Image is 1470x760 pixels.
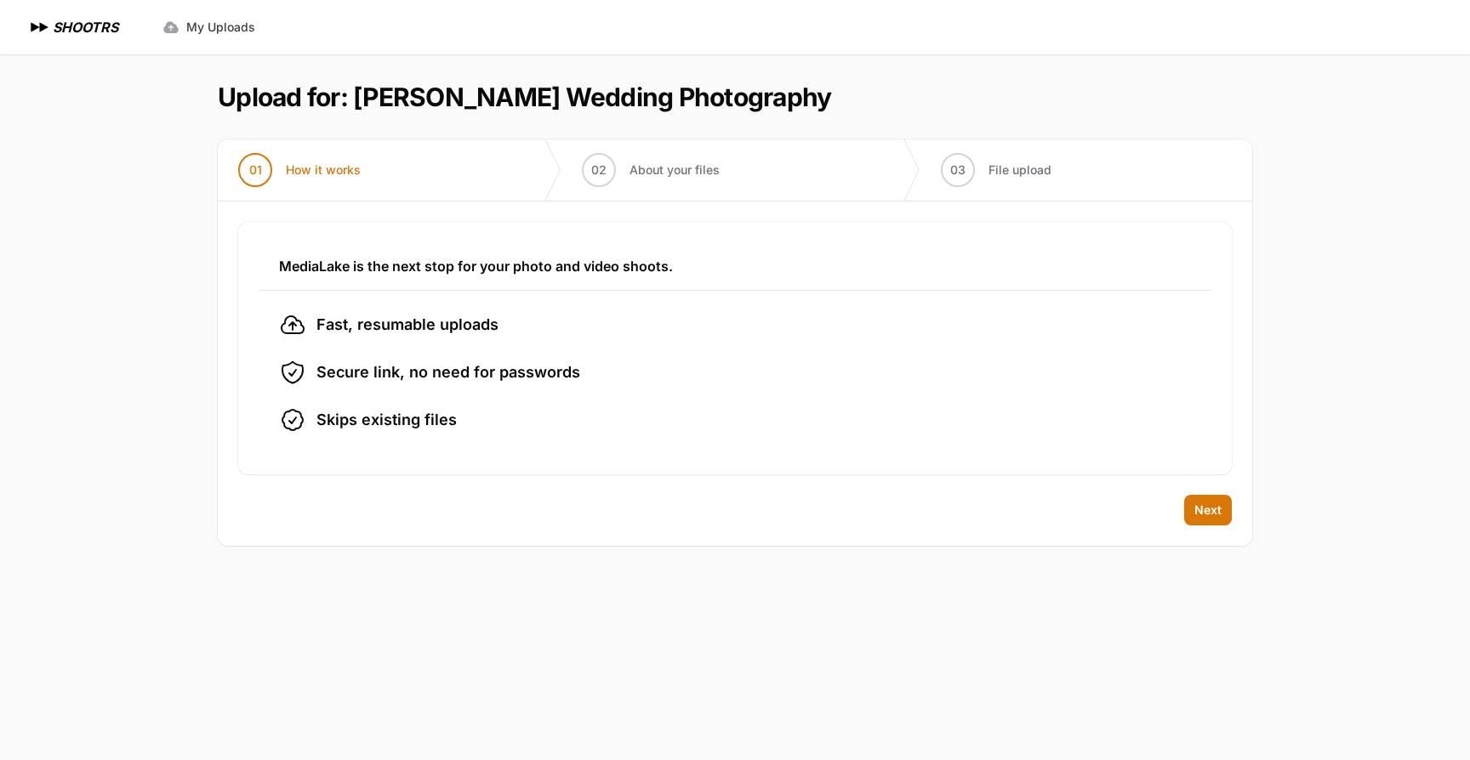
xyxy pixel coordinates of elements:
span: Fast, resumable uploads [316,313,499,337]
h1: SHOOTRS [53,17,118,37]
h3: MediaLake is the next stop for your photo and video shoots. [279,256,1191,276]
img: SHOOTRS [27,17,53,37]
span: How it works [286,162,361,179]
button: 03 File upload [920,139,1072,201]
span: 01 [249,162,262,179]
h1: Upload for: [PERSON_NAME] Wedding Photography [218,82,831,112]
button: Next [1184,495,1232,525]
a: My Uploads [152,12,265,43]
span: File upload [989,162,1051,179]
span: About your files [630,162,720,179]
a: SHOOTRS SHOOTRS [27,17,118,37]
span: My Uploads [186,19,255,36]
span: Skips existing files [316,408,457,432]
button: 02 About your files [561,139,740,201]
span: 02 [591,162,607,179]
span: Next [1194,502,1222,519]
span: Secure link, no need for passwords [316,360,580,384]
button: 01 How it works [218,139,381,201]
span: 03 [950,162,966,179]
